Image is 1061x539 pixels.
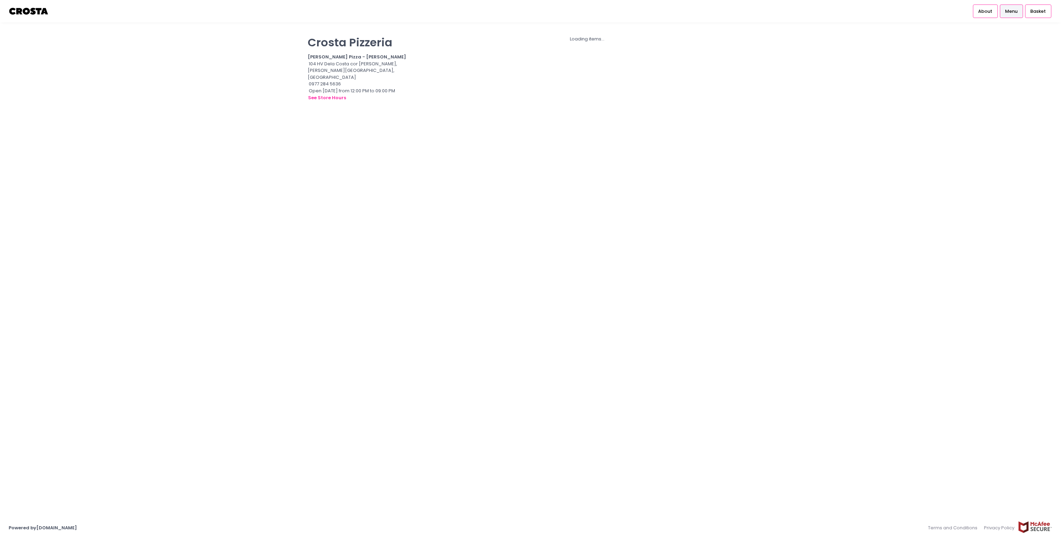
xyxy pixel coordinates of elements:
[1018,521,1052,533] img: mcafee-secure
[1000,4,1023,18] a: Menu
[9,5,49,17] img: logo
[1005,8,1017,15] span: Menu
[308,36,413,49] p: Crosta Pizzeria
[981,521,1018,535] a: Privacy Policy
[978,8,992,15] span: About
[9,524,77,531] a: Powered by[DOMAIN_NAME]
[308,87,413,102] div: Open [DATE] from 12:00 PM to 09:00 PM
[928,521,981,535] a: Terms and Conditions
[308,94,346,102] button: see store hours
[308,54,406,60] b: [PERSON_NAME] Pizza - [PERSON_NAME]
[1030,8,1046,15] span: Basket
[308,81,413,87] div: 0977 284 5636
[308,61,413,81] div: 104 HV Dela Costa cor [PERSON_NAME], [PERSON_NAME][GEOGRAPHIC_DATA], [GEOGRAPHIC_DATA]
[421,36,753,43] div: Loading items...
[973,4,998,18] a: About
